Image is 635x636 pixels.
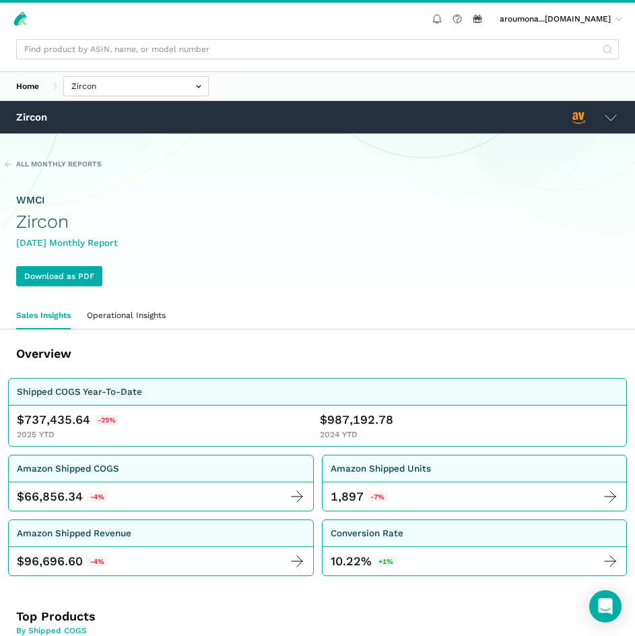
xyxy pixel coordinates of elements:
a: Conversion Rate 10.22%+1% [322,519,628,576]
div: 10.22% [331,553,397,569]
div: Amazon Shipped Revenue [17,526,131,540]
a: Sales Insights [8,303,79,329]
span: $ [17,488,24,505]
div: Open Intercom Messenger [589,590,622,623]
a: Amazon Shipped Units 1,897 -7% [322,455,628,511]
span: -4% [87,556,107,567]
div: 2025 YTD [17,430,316,440]
h3: Top Products [16,608,323,625]
input: Zircon [63,76,209,96]
span: +1% [376,556,397,567]
a: All Monthly Reports [4,159,102,169]
div: [DATE] Monthly Report [16,236,619,250]
div: 1,897 [331,488,364,505]
a: Download as PDF [16,266,102,286]
div: Zircon [16,110,570,125]
span: -25% [94,415,119,425]
span: aroumona...[DOMAIN_NAME] [500,14,611,24]
input: Find product by ASIN, name, or model number [16,39,619,59]
div: Shipped COGS Year-To-Date [17,385,142,399]
a: Operational Insights [79,303,174,329]
span: 737,435.64 [24,412,90,428]
div: Conversion Rate [331,526,403,540]
h1: Zircon [16,212,619,232]
span: 987,192.78 [327,412,393,428]
span: $ [17,412,24,428]
span: 96,696.60 [24,553,83,569]
div: 2024 YTD [320,430,619,440]
span: 66,856.34 [24,488,83,505]
span: $ [17,553,24,569]
h3: Overview [16,346,323,362]
span: All Monthly Reports [16,159,102,169]
div: WMCI [16,193,619,208]
div: Amazon Shipped COGS [17,462,119,476]
span: -4% [87,492,107,502]
a: aroumona...[DOMAIN_NAME] [496,12,627,26]
a: Amazon Shipped COGS $ 66,856.34 -4% [8,455,314,511]
div: Amazon Shipped Units [331,462,431,476]
a: Amazon Shipped Revenue $ 96,696.60 -4% [8,519,314,576]
span: -7% [368,492,388,502]
span: $ [320,412,327,428]
a: Home [8,76,47,96]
